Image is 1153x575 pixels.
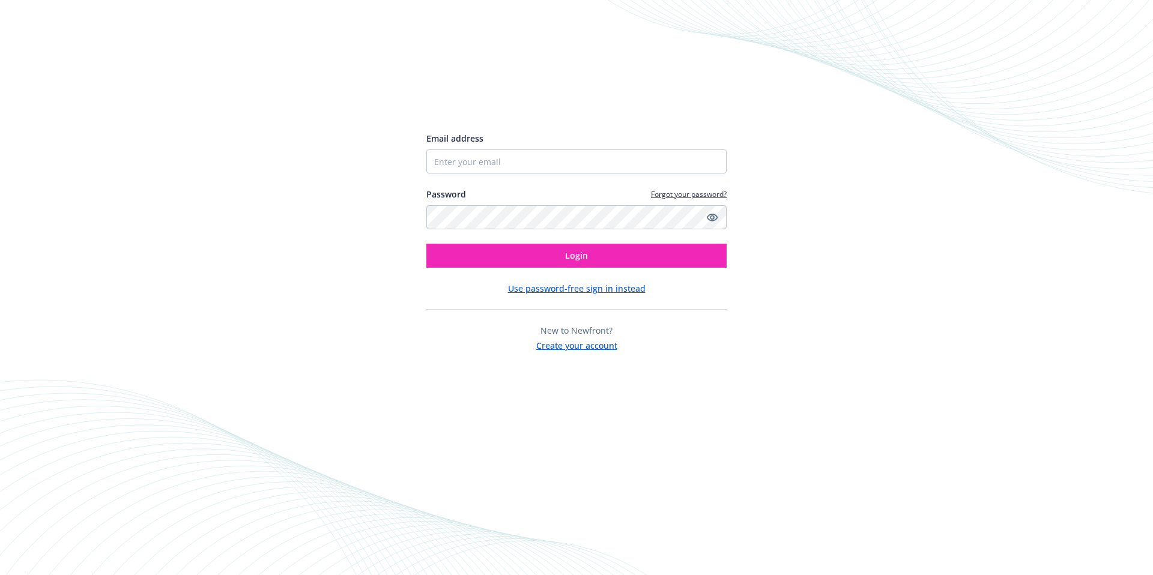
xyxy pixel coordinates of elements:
a: Forgot your password? [651,189,727,199]
input: Enter your password [426,205,727,229]
span: Login [565,250,588,261]
label: Password [426,188,466,200]
a: Show password [705,210,719,224]
img: Newfront logo [426,89,540,110]
span: Email address [426,133,483,144]
span: New to Newfront? [540,325,613,336]
input: Enter your email [426,149,727,173]
button: Login [426,244,727,268]
button: Use password-free sign in instead [508,282,646,295]
button: Create your account [536,337,617,352]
